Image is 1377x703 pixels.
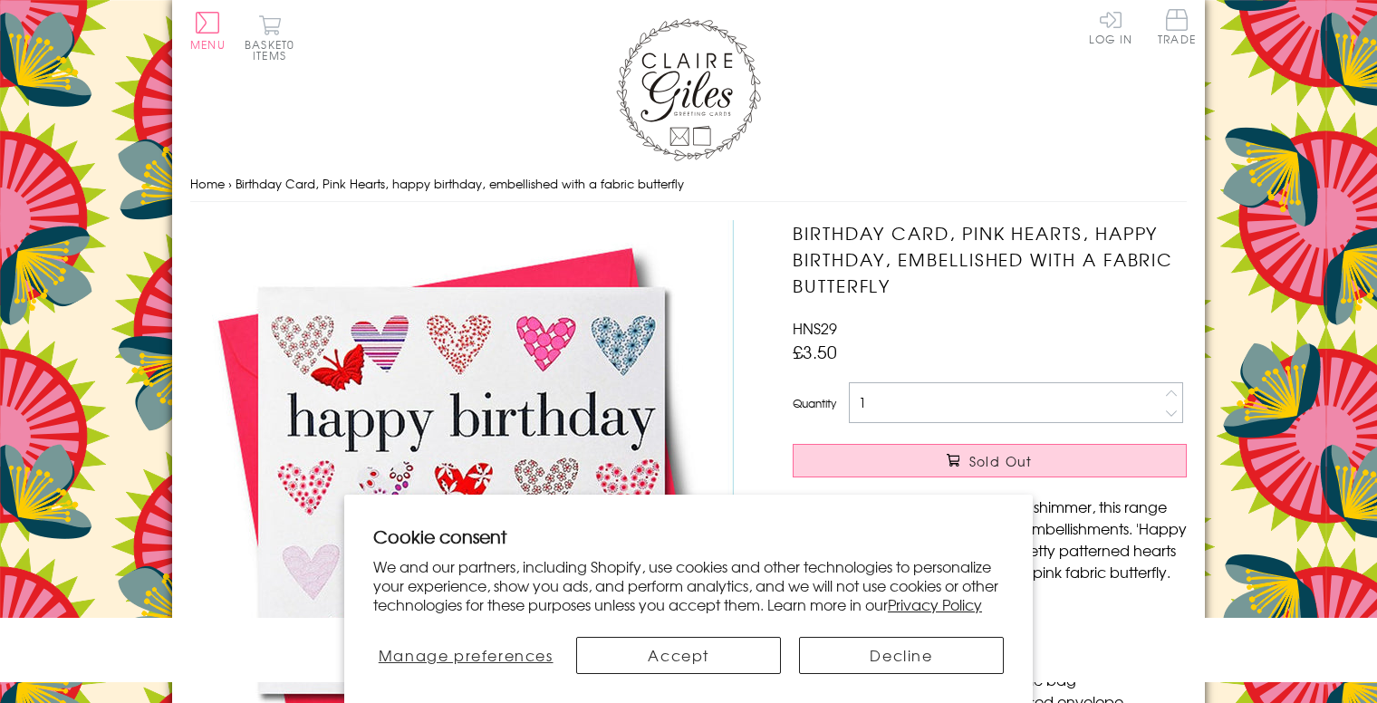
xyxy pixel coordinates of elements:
[969,452,1033,470] span: Sold Out
[793,220,1187,298] h1: Birthday Card, Pink Hearts, happy birthday, embellished with a fabric butterfly
[793,339,837,364] span: £3.50
[190,36,226,53] span: Menu
[253,36,294,63] span: 0 items
[793,317,837,339] span: HNS29
[190,175,225,192] a: Home
[576,637,781,674] button: Accept
[379,644,554,666] span: Manage preferences
[1158,9,1196,44] span: Trade
[799,637,1004,674] button: Decline
[616,18,761,161] img: Claire Giles Greetings Cards
[793,395,836,411] label: Quantity
[793,444,1187,477] button: Sold Out
[190,12,226,50] button: Menu
[190,166,1187,203] nav: breadcrumbs
[228,175,232,192] span: ›
[888,593,982,615] a: Privacy Policy
[245,14,294,61] button: Basket0 items
[1089,9,1132,44] a: Log In
[373,524,1004,549] h2: Cookie consent
[1158,9,1196,48] a: Trade
[373,637,558,674] button: Manage preferences
[373,557,1004,613] p: We and our partners, including Shopify, use cookies and other technologies to personalize your ex...
[236,175,684,192] span: Birthday Card, Pink Hearts, happy birthday, embellished with a fabric butterfly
